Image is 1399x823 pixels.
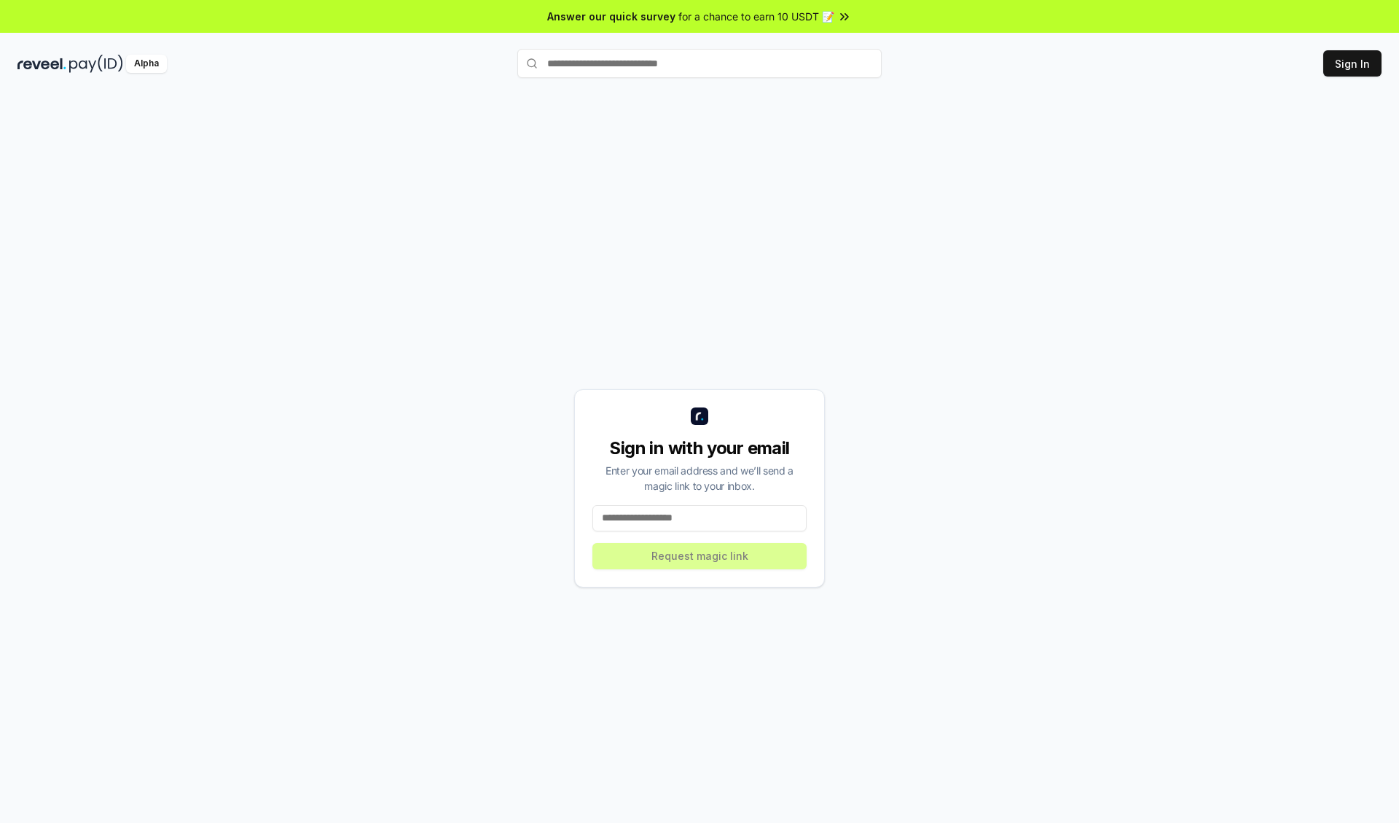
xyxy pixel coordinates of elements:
span: Answer our quick survey [547,9,675,24]
img: logo_small [691,407,708,425]
span: for a chance to earn 10 USDT 📝 [678,9,834,24]
button: Sign In [1323,50,1382,77]
img: reveel_dark [17,55,66,73]
div: Sign in with your email [592,437,807,460]
div: Enter your email address and we’ll send a magic link to your inbox. [592,463,807,494]
img: pay_id [69,55,123,73]
div: Alpha [126,55,167,73]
